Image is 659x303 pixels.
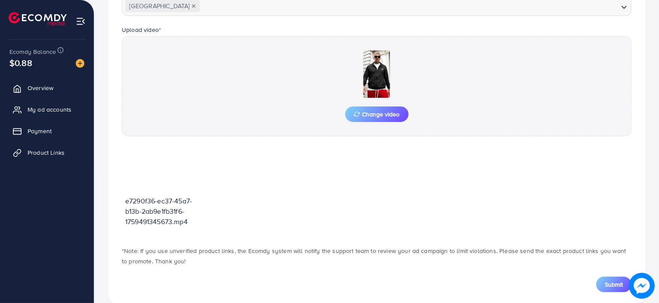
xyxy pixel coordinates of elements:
[28,127,52,135] span: Payment
[6,101,87,118] a: My ad accounts
[76,59,84,68] img: image
[9,47,56,56] span: Ecomdy Balance
[629,273,655,299] img: image
[6,144,87,161] a: Product Links
[605,280,623,289] span: Submit
[28,84,53,92] span: Overview
[334,50,420,98] img: Preview Image
[122,25,161,34] label: Upload video
[6,122,87,140] a: Payment
[28,148,65,157] span: Product Links
[9,12,67,25] img: logo
[6,79,87,97] a: Overview
[345,106,408,122] button: Change video
[596,277,631,292] button: Submit
[192,4,196,8] button: Deselect Pakistan
[125,196,207,227] p: e7290f36-ec37-45a7-b13b-2ab9e1fb31f6-1759491345673.mp4
[76,16,86,26] img: menu
[354,111,400,117] span: Change video
[9,56,32,69] span: $0.88
[122,246,631,266] p: *Note: If you use unverified product links, the Ecomdy system will notify the support team to rev...
[28,105,71,114] span: My ad accounts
